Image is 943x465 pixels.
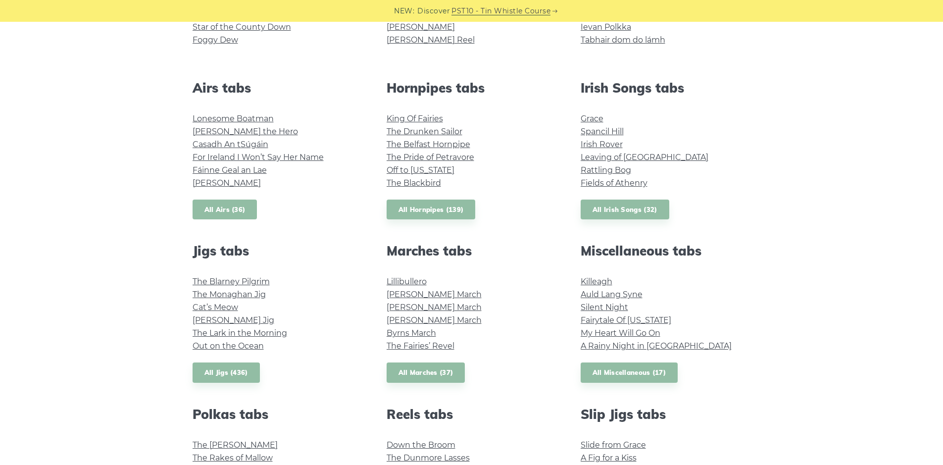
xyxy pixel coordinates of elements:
a: [PERSON_NAME] Jig [193,315,274,325]
h2: Miscellaneous tabs [581,243,751,258]
a: All Irish Songs (32) [581,200,669,220]
a: The Dunmore Lasses [387,453,470,463]
h2: Slip Jigs tabs [581,407,751,422]
a: The Belfast Hornpipe [387,140,470,149]
a: The Drunken Sailor [387,127,462,136]
a: Tabhair dom do lámh [581,35,665,45]
span: NEW: [394,5,414,17]
a: Off to [US_STATE] [387,165,454,175]
a: All Miscellaneous (17) [581,362,678,383]
h2: Airs tabs [193,80,363,96]
a: The Rakes of Mallow [193,453,273,463]
a: [PERSON_NAME] the Hero [193,127,298,136]
a: Irish Rover [581,140,623,149]
a: [PERSON_NAME] March [387,303,482,312]
h2: Irish Songs tabs [581,80,751,96]
a: King Of Fairies [387,114,443,123]
a: The Pride of Petravore [387,153,474,162]
a: [PERSON_NAME] March [387,290,482,299]
h2: Polkas tabs [193,407,363,422]
h2: Hornpipes tabs [387,80,557,96]
a: Leaving of [GEOGRAPHIC_DATA] [581,153,708,162]
a: Fáinne Geal an Lae [193,165,267,175]
a: [PERSON_NAME] [193,178,261,188]
a: Casadh An tSúgáin [193,140,268,149]
a: For Ireland I Won’t Say Her Name [193,153,324,162]
a: Byrns March [387,328,436,338]
a: All Jigs (436) [193,362,260,383]
a: Auld Lang Syne [581,290,643,299]
a: Spancil Hill [581,127,624,136]
h2: Reels tabs [387,407,557,422]
h2: Marches tabs [387,243,557,258]
a: [PERSON_NAME] Reel [387,35,475,45]
a: Foggy Dew [193,35,238,45]
a: Slide from Grace [581,440,646,450]
a: My Heart Will Go On [581,328,660,338]
a: Rattling Bog [581,165,631,175]
a: A Fig for a Kiss [581,453,637,463]
a: The Lark in the Morning [193,328,287,338]
a: A Rainy Night in [GEOGRAPHIC_DATA] [581,341,732,351]
a: Star of the County Down [193,22,291,32]
a: The Blackbird [387,178,441,188]
a: Cat’s Meow [193,303,238,312]
a: All Marches (37) [387,362,465,383]
a: The Monaghan Jig [193,290,266,299]
a: The Fairies’ Revel [387,341,454,351]
a: Lonesome Boatman [193,114,274,123]
a: Grace [581,114,603,123]
a: PST10 - Tin Whistle Course [451,5,550,17]
a: All Airs (36) [193,200,257,220]
a: The [PERSON_NAME] [193,440,278,450]
a: Lillibullero [387,277,427,286]
a: All Hornpipes (139) [387,200,476,220]
span: Discover [417,5,450,17]
a: [PERSON_NAME] March [387,315,482,325]
a: Ievan Polkka [581,22,631,32]
a: Silent Night [581,303,628,312]
a: Fields of Athenry [581,178,647,188]
a: Down the Broom [387,440,455,450]
a: Out on the Ocean [193,341,264,351]
a: Fairytale Of [US_STATE] [581,315,671,325]
a: The Blarney Pilgrim [193,277,270,286]
a: Killeagh [581,277,612,286]
a: [PERSON_NAME] [387,22,455,32]
h2: Jigs tabs [193,243,363,258]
